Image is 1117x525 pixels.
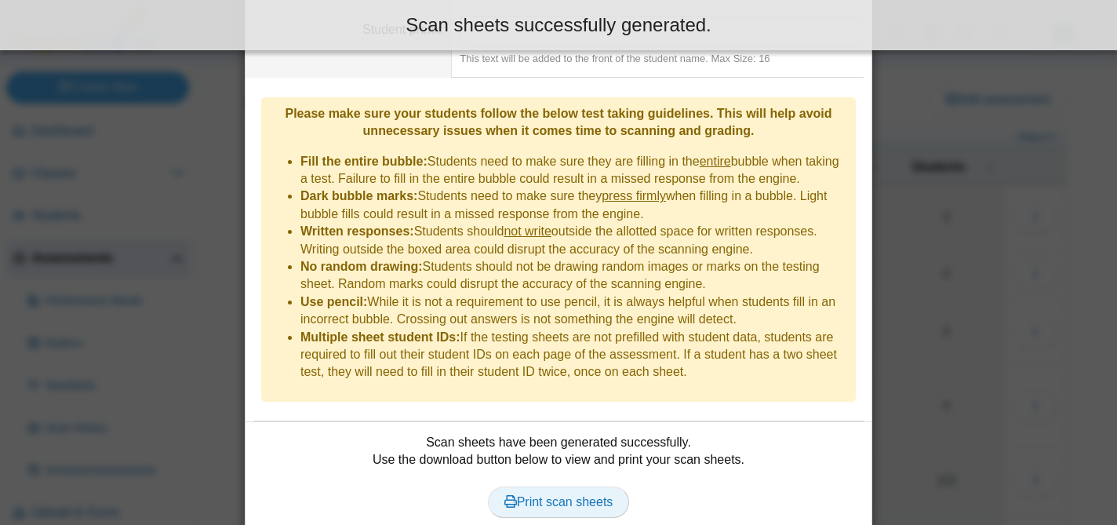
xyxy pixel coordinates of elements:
[300,189,417,202] b: Dark bubble marks:
[300,188,848,223] li: Students need to make sure they when filling in a bubble. Light bubble fills could result in a mi...
[460,52,864,66] div: This text will be added to the front of the student name. Max Size: 16
[300,223,848,258] li: Students should outside the allotted space for written responses. Writing outside the boxed area ...
[300,260,423,273] b: No random drawing:
[300,293,848,329] li: While it is not a requirement to use pencil, it is always helpful when students fill in an incorr...
[300,258,848,293] li: Students should not be drawing random images or marks on the testing sheet. Random marks could di...
[504,224,551,238] u: not write
[488,487,630,518] a: Print scan sheets
[602,189,666,202] u: press firmly
[300,155,428,168] b: Fill the entire bubble:
[12,12,1105,38] div: Scan sheets successfully generated.
[300,329,848,381] li: If the testing sheets are not prefilled with student data, students are required to fill out thei...
[300,330,460,344] b: Multiple sheet student IDs:
[300,224,414,238] b: Written responses:
[700,155,731,168] u: entire
[300,153,848,188] li: Students need to make sure they are filling in the bubble when taking a test. Failure to fill in ...
[504,495,613,509] span: Print scan sheets
[285,107,831,137] b: Please make sure your students follow the below test taking guidelines. This will help avoid unne...
[300,295,367,308] b: Use pencil:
